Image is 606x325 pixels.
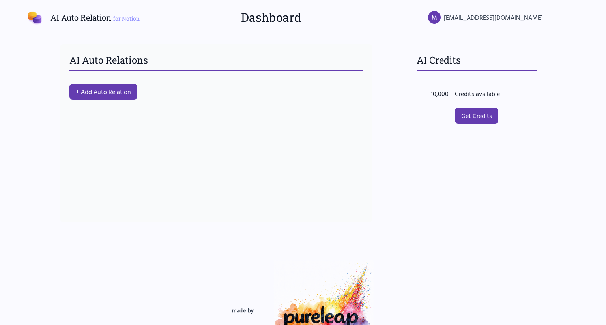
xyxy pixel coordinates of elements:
h2: Dashboard [241,10,301,24]
a: AI Auto Relation for Notion [25,8,140,27]
div: M [428,11,441,24]
span: for Notion [113,15,140,22]
h1: AI Auto Relation [50,12,140,23]
h3: AI Credits [417,54,537,71]
div: Credits available [455,89,520,98]
span: made by [232,306,254,314]
a: Get Credits [455,108,498,124]
button: + Add Auto Relation [69,84,137,100]
div: 10,000 [422,89,455,98]
span: [EMAIL_ADDRESS][DOMAIN_NAME] [444,13,543,22]
h3: AI Auto Relations [69,54,363,71]
img: AI Auto Relation Logo [25,8,44,27]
